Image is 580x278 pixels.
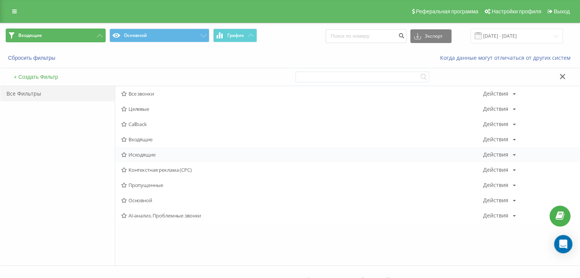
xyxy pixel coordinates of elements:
[6,54,59,61] button: Сбросить фильтры
[0,86,115,101] div: Все Фильтры
[121,137,483,142] span: Входящие
[11,73,60,80] button: + Создать Фильтр
[121,121,483,127] span: Callback
[213,29,257,42] button: График
[483,121,508,127] div: Действия
[483,213,508,218] div: Действия
[121,91,483,96] span: Все звонки
[483,152,508,157] div: Действия
[121,106,483,112] span: Целевые
[109,29,209,42] button: Основной
[121,213,483,218] span: AI-анализ. Проблемные звонки
[227,33,244,38] span: График
[121,167,483,173] span: Контекстная реклама (CPC)
[557,73,568,81] button: Закрыть
[483,91,508,96] div: Действия
[121,182,483,188] span: Пропущенные
[121,152,483,157] span: Исходящие
[483,106,508,112] div: Действия
[554,235,572,253] div: Open Intercom Messenger
[326,29,406,43] input: Поиск по номеру
[554,8,570,14] span: Выход
[483,167,508,173] div: Действия
[483,182,508,188] div: Действия
[440,54,574,61] a: Когда данные могут отличаться от других систем
[410,29,451,43] button: Экспорт
[492,8,541,14] span: Настройки профиля
[6,29,106,42] button: Входящие
[121,198,483,203] span: Основной
[483,137,508,142] div: Действия
[18,32,42,38] span: Входящие
[416,8,478,14] span: Реферальная программа
[483,198,508,203] div: Действия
